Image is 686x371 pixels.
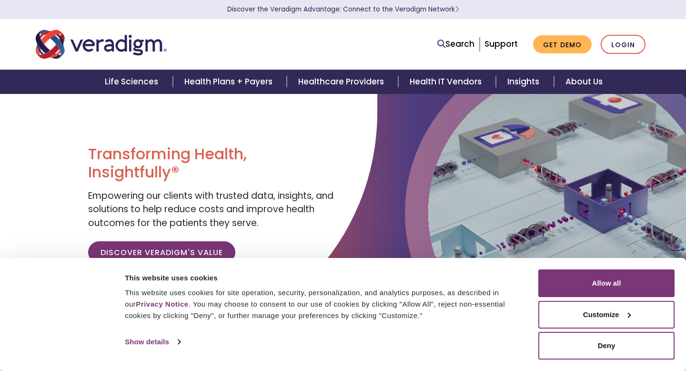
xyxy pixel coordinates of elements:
[484,38,518,50] a: Support
[227,5,459,14] a: Discover the Veradigm Advantage: Connect to the Veradigm NetworkLearn More
[554,70,614,94] a: About Us
[93,70,172,94] a: Life Sciences
[538,301,675,329] button: Customize
[437,38,474,51] a: Search
[125,272,527,284] div: This website uses cookies
[88,145,336,182] h1: Transforming Health, Insightfully®
[136,300,188,308] a: Privacy Notice
[496,70,554,94] a: Insights
[88,241,235,263] a: Discover Veradigm's Value
[538,332,675,360] button: Deny
[125,287,527,321] div: This website uses cookies for site operation, security, personalization, and analytics purposes, ...
[36,29,167,60] img: Veradigm logo
[538,269,675,297] button: Allow all
[398,70,496,94] a: Health IT Vendors
[88,189,333,229] span: Empowering our clients with trusted data, insights, and solutions to help reduce costs and improv...
[173,70,287,94] a: Health Plans + Payers
[533,35,592,54] a: Get Demo
[455,5,459,14] span: Learn More
[601,35,646,54] a: Login
[287,70,398,94] a: Healthcare Providers
[125,335,180,349] a: Show details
